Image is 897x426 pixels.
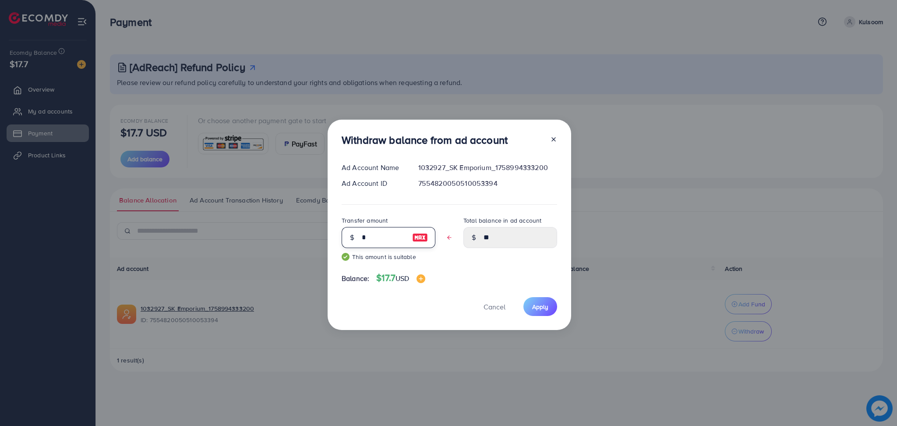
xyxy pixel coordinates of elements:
div: Ad Account Name [335,163,411,173]
h3: Withdraw balance from ad account [342,134,508,146]
div: Ad Account ID [335,178,411,188]
span: USD [396,273,409,283]
span: Balance: [342,273,369,284]
label: Total balance in ad account [463,216,541,225]
img: image [412,232,428,243]
small: This amount is suitable [342,252,435,261]
div: 7554820050510053394 [411,178,564,188]
img: guide [342,253,350,261]
h4: $17.7 [376,273,425,284]
button: Apply [523,297,557,316]
span: Apply [532,302,548,311]
div: 1032927_SK Emporium_1758994333200 [411,163,564,173]
label: Transfer amount [342,216,388,225]
button: Cancel [473,297,516,316]
img: image [417,274,425,283]
span: Cancel [484,302,505,312]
